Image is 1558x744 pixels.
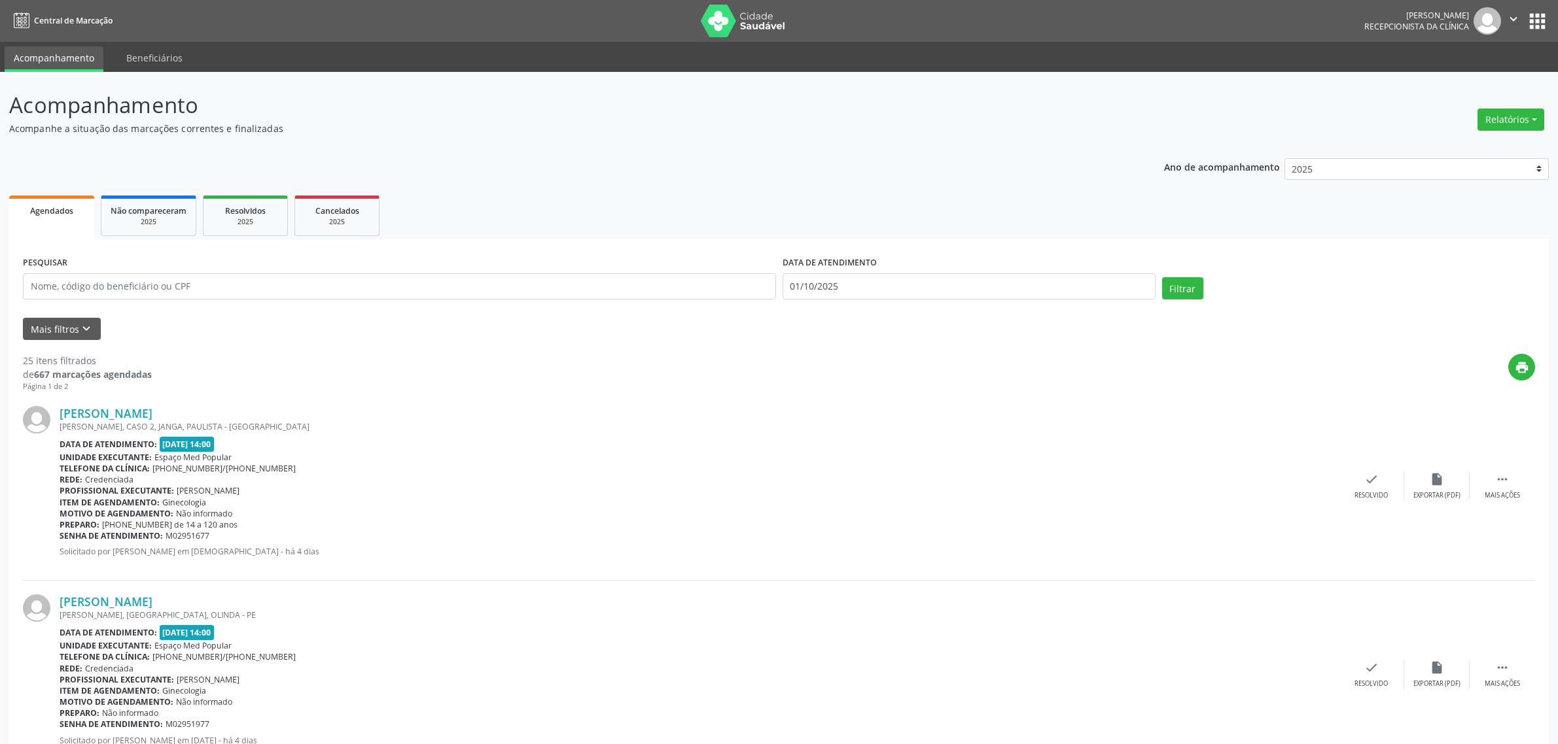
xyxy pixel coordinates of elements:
[177,485,239,496] span: [PERSON_NAME]
[60,474,82,485] b: Rede:
[30,205,73,216] span: Agendados
[60,452,152,463] b: Unidade executante:
[34,15,113,26] span: Central de Marcação
[60,685,160,696] b: Item de agendamento:
[166,530,209,541] span: M02951677
[1364,21,1469,32] span: Recepcionista da clínica
[60,719,163,730] b: Senha de atendimento:
[1413,679,1461,688] div: Exportar (PDF)
[304,217,370,227] div: 2025
[1474,7,1501,35] img: img
[783,273,1156,299] input: Selecione um intervalo
[79,322,94,336] i: keyboard_arrow_down
[176,508,232,519] span: Não informado
[23,381,152,392] div: Página 1 de 2
[162,685,206,696] span: Ginecologia
[60,696,173,707] b: Motivo de agendamento:
[152,463,296,474] span: [PHONE_NUMBER]/[PHONE_NUMBER]
[60,485,174,496] b: Profissional executante:
[60,546,1339,557] p: Solicitado por [PERSON_NAME] em [DEMOGRAPHIC_DATA] - há 4 dias
[23,253,67,273] label: PESQUISAR
[1364,660,1379,675] i: check
[1354,491,1388,500] div: Resolvido
[23,318,101,341] button: Mais filtroskeyboard_arrow_down
[1485,679,1520,688] div: Mais ações
[1501,7,1526,35] button: 
[5,46,103,72] a: Acompanhamento
[1430,660,1444,675] i: insert_drive_file
[1526,10,1549,33] button: apps
[60,707,99,719] b: Preparo:
[9,89,1087,122] p: Acompanhamento
[1364,10,1469,21] div: [PERSON_NAME]
[213,217,278,227] div: 2025
[9,10,113,31] a: Central de Marcação
[60,663,82,674] b: Rede:
[225,205,266,216] span: Resolvidos
[60,463,150,474] b: Telefone da clínica:
[23,406,50,433] img: img
[23,273,776,299] input: Nome, código do beneficiário ou CPF
[1478,109,1544,131] button: Relatórios
[9,122,1087,135] p: Acompanhe a situação das marcações correntes e finalizadas
[1508,354,1535,380] button: print
[162,497,206,508] span: Ginecologia
[1495,472,1510,486] i: 
[60,497,160,508] b: Item de agendamento:
[1430,472,1444,486] i: insert_drive_file
[60,530,163,541] b: Senha de atendimento:
[60,519,99,530] b: Preparo:
[1515,360,1529,375] i: print
[102,707,158,719] span: Não informado
[117,46,192,69] a: Beneficiários
[60,594,152,609] a: [PERSON_NAME]
[1354,679,1388,688] div: Resolvido
[160,625,215,640] span: [DATE] 14:00
[111,217,186,227] div: 2025
[1506,12,1521,26] i: 
[60,439,157,450] b: Data de atendimento:
[1162,277,1203,299] button: Filtrar
[166,719,209,730] span: M02951977
[154,452,232,463] span: Espaço Med Popular
[23,354,152,367] div: 25 itens filtrados
[60,674,174,685] b: Profissional executante:
[152,651,296,662] span: [PHONE_NUMBER]/[PHONE_NUMBER]
[177,674,239,685] span: [PERSON_NAME]
[1364,472,1379,486] i: check
[315,205,359,216] span: Cancelados
[60,609,1339,620] div: [PERSON_NAME], [GEOGRAPHIC_DATA], OLINDA - PE
[1485,491,1520,500] div: Mais ações
[160,437,215,452] span: [DATE] 14:00
[111,205,186,216] span: Não compareceram
[60,406,152,420] a: [PERSON_NAME]
[23,367,152,381] div: de
[34,368,152,380] strong: 667 marcações agendadas
[1495,660,1510,675] i: 
[1164,158,1280,175] p: Ano de acompanhamento
[60,421,1339,432] div: [PERSON_NAME], CASO 2, JANGA, PAULISTA - [GEOGRAPHIC_DATA]
[783,253,877,273] label: DATA DE ATENDIMENTO
[85,663,133,674] span: Credenciada
[60,627,157,638] b: Data de atendimento:
[23,594,50,622] img: img
[60,508,173,519] b: Motivo de agendamento:
[60,651,150,662] b: Telefone da clínica:
[60,640,152,651] b: Unidade executante:
[102,519,238,530] span: [PHONE_NUMBER] de 14 a 120 anos
[1413,491,1461,500] div: Exportar (PDF)
[154,640,232,651] span: Espaço Med Popular
[176,696,232,707] span: Não informado
[85,474,133,485] span: Credenciada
